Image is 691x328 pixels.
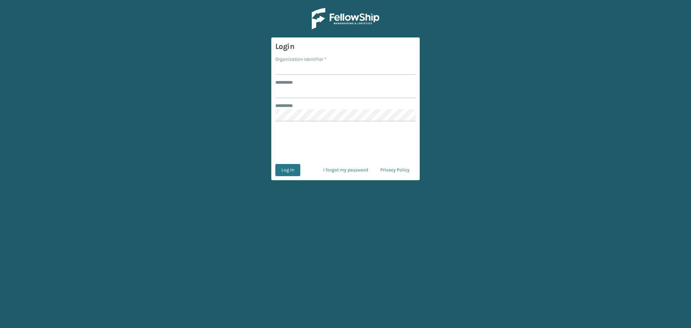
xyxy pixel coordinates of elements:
[317,164,374,176] a: I forgot my password
[275,42,416,52] h3: Login
[294,130,397,156] iframe: reCAPTCHA
[374,164,416,176] a: Privacy Policy
[312,8,379,29] img: Logo
[275,56,326,63] label: Organization Identifier
[275,164,300,176] button: Log In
